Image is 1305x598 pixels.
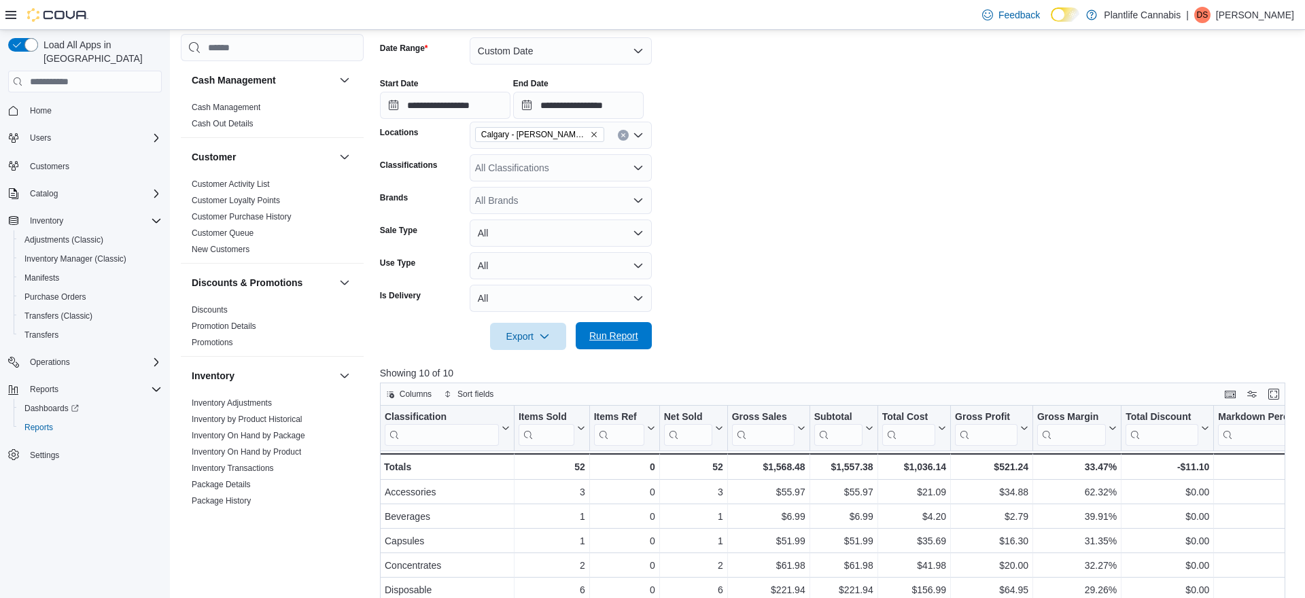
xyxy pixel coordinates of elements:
span: Reports [24,381,162,398]
button: Subtotal [814,411,873,446]
span: Inventory Manager (Classic) [19,251,162,267]
button: Open list of options [633,162,644,173]
span: Dashboards [19,400,162,417]
div: 31.35% [1037,533,1117,549]
span: Reports [19,419,162,436]
span: Sort fields [457,389,493,400]
span: Users [30,133,51,143]
button: Purchase Orders [14,287,167,306]
button: Manifests [14,268,167,287]
span: Users [24,130,162,146]
button: Catalog [24,186,63,202]
div: Net Sold [664,411,712,446]
button: Transfers [14,326,167,345]
div: Concentrates [385,557,510,574]
div: $221.94 [814,582,873,598]
a: Promotion Details [192,321,256,331]
span: Export [498,323,558,350]
span: Home [30,105,52,116]
a: Dashboards [14,399,167,418]
button: Inventory [24,213,69,229]
a: Transfers [19,327,64,343]
button: Operations [24,354,75,370]
span: Manifests [24,272,59,283]
button: Reports [24,381,64,398]
button: Cash Management [336,72,353,88]
button: Sort fields [438,386,499,402]
label: Date Range [380,43,428,54]
div: 0 [594,459,655,475]
span: Purchase Orders [19,289,162,305]
div: 1 [519,533,585,549]
button: Custom Date [470,37,652,65]
span: Transfers (Classic) [19,308,162,324]
div: 52 [664,459,723,475]
div: $156.99 [882,582,945,598]
div: $0.00 [1126,533,1209,549]
span: Inventory Manager (Classic) [24,253,126,264]
span: Customer Loyalty Points [192,195,280,206]
button: Keyboard shortcuts [1222,386,1238,402]
div: $0.00 [1126,508,1209,525]
label: End Date [513,78,549,89]
span: Columns [400,389,432,400]
label: Use Type [380,258,415,268]
button: Enter fullscreen [1266,386,1282,402]
button: Catalog [3,184,167,203]
button: Customer [192,150,334,164]
button: Columns [381,386,437,402]
span: Customer Activity List [192,179,270,190]
span: Run Report [589,329,638,342]
button: Remove Calgary - Shepard Regional from selection in this group [590,130,598,139]
a: Customer Loyalty Points [192,196,280,205]
h3: Cash Management [192,73,276,87]
a: New Customers [192,245,249,254]
div: 0 [594,484,655,500]
a: Inventory On Hand by Product [192,447,301,457]
span: Calgary - Shepard Regional [475,127,604,142]
a: Cash Management [192,103,260,112]
div: Gross Margin [1037,411,1106,424]
span: Load All Apps in [GEOGRAPHIC_DATA] [38,38,162,65]
div: Capsules [385,533,510,549]
a: Inventory by Product Historical [192,415,302,424]
div: 6 [519,582,585,598]
a: Purchase Orders [19,289,92,305]
span: Manifests [19,270,162,286]
div: Gross Sales [732,411,795,446]
h3: Customer [192,150,236,164]
button: Total Cost [882,411,945,446]
button: Gross Sales [732,411,805,446]
div: $521.24 [955,459,1028,475]
div: $0.00 [1126,582,1209,598]
div: $55.97 [814,484,873,500]
img: Cova [27,8,88,22]
div: Gross Profit [955,411,1017,446]
div: $51.99 [732,533,805,549]
button: Display options [1244,386,1260,402]
div: 1 [519,508,585,525]
div: Items Sold [519,411,574,446]
span: Inventory On Hand by Package [192,430,305,441]
span: Settings [24,446,162,463]
div: $61.98 [732,557,805,574]
div: Gross Profit [955,411,1017,424]
a: Customer Activity List [192,179,270,189]
label: Start Date [380,78,419,89]
span: Promotion Details [192,321,256,332]
div: 6 [664,582,723,598]
span: Inventory Transactions [192,463,274,474]
div: 3 [664,484,723,500]
span: Dashboards [24,403,79,414]
button: All [470,219,652,247]
div: 0 [594,582,655,598]
button: Users [3,128,167,147]
div: Totals [384,459,510,475]
button: Run Report [576,322,652,349]
span: Customers [24,157,162,174]
p: Plantlife Cannabis [1104,7,1181,23]
a: Customer Queue [192,228,254,238]
div: $4.20 [882,508,945,525]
